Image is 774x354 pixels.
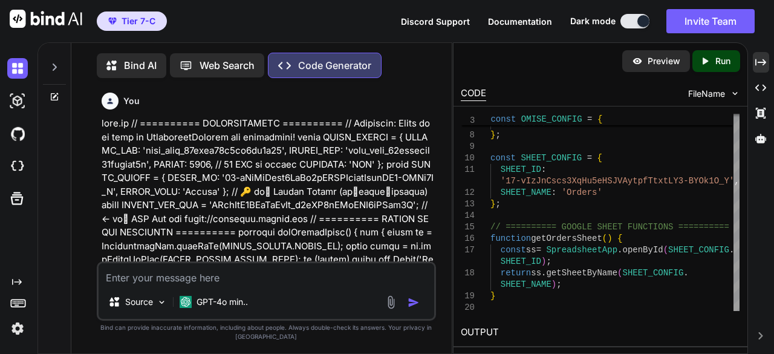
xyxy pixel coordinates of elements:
span: ; [496,199,501,209]
img: chevron down [730,88,740,99]
span: Tier 7-C [122,15,155,27]
div: 13 [461,198,475,210]
div: 16 [461,233,475,244]
div: 8 [461,129,475,141]
p: Run [715,55,730,67]
span: ; [557,280,562,289]
span: ss [526,245,536,255]
img: darkChat [7,58,28,79]
div: 9 [461,141,475,152]
p: Code Generator [298,58,371,73]
span: { [597,114,602,124]
button: Discord Support [401,15,470,28]
span: SHEET_ID [501,257,541,266]
span: SHEET_NAME [501,280,551,289]
span: : [541,119,546,128]
span: : [551,188,556,197]
img: icon [408,297,420,309]
span: = [587,114,592,124]
span: = [536,245,541,255]
p: Source [125,296,153,308]
span: getSheetByName [547,268,618,278]
span: getOrdersSheet [532,234,603,243]
span: 3 [461,115,475,126]
img: darkAi-studio [7,91,28,111]
span: : [541,165,546,174]
span: SHEET_ID [501,165,541,174]
span: SHEET_NAME [501,188,551,197]
span: '17-vIzJnCscs3XqHu5eHSJVAytpfTtxtLY3-BYOk1O_Y' [501,176,734,186]
span: . [541,268,546,278]
div: 17 [461,244,475,256]
div: 15 [461,221,475,233]
p: Bind can provide inaccurate information, including about people. Always double-check its answers.... [97,323,437,341]
img: Bind AI [10,10,82,28]
span: openById [623,245,663,255]
p: Web Search [200,58,255,73]
span: ) [608,234,613,243]
span: 'THB' [551,119,577,128]
span: ) [551,280,556,289]
span: SHEET_CONFIG [521,153,582,163]
img: premium [108,18,117,25]
img: settings [7,318,28,339]
div: 19 [461,290,475,302]
span: CURRENCY [501,119,541,128]
span: const [490,114,516,124]
img: preview [632,56,643,67]
span: function [490,234,531,243]
div: CODE [461,87,486,101]
span: { [597,153,602,163]
span: FileName [688,88,725,100]
span: . [684,268,689,278]
div: 14 [461,210,475,221]
div: 20 [461,302,475,313]
span: ss [532,268,542,278]
span: Dark mode [570,15,616,27]
div: 12 [461,187,475,198]
h2: OUTPUT [454,318,747,347]
span: ( [663,245,668,255]
div: 10 [461,152,475,164]
span: ; [496,130,501,140]
p: Bind AI [124,58,157,73]
span: SHEET_CONFIG [623,268,684,278]
span: ( [602,234,607,243]
span: Discord Support [401,16,470,27]
span: ) [541,257,546,266]
button: premiumTier 7-C [97,11,167,31]
span: { [617,234,622,243]
span: ( [617,268,622,278]
h6: You [123,95,140,107]
span: } [490,130,495,140]
div: 11 [461,164,475,175]
span: } [490,291,495,301]
button: Invite Team [666,9,755,33]
span: } [490,199,495,209]
span: // ========== GOOGLE SHEET FUNCTIONS ========== [490,222,729,232]
button: Documentation [488,15,552,28]
span: OMISE_CONFIG [521,114,582,124]
div: 18 [461,267,475,279]
img: Pick Models [157,297,167,307]
span: const [490,153,516,163]
span: 'Orders' [562,188,602,197]
img: githubDark [7,123,28,144]
span: ; [547,257,551,266]
img: GPT-4o mini [180,296,192,308]
img: cloudideIcon [7,156,28,177]
span: SpreadsheetApp [547,245,618,255]
span: = [587,153,592,163]
span: . [729,245,734,255]
span: const [501,245,526,255]
span: SHEET_CONFIG [669,245,730,255]
p: GPT-4o min.. [197,296,248,308]
p: Preview [648,55,680,67]
span: . [617,245,622,255]
img: attachment [384,295,398,309]
div: 7 [461,118,475,129]
span: return [501,268,531,278]
span: Documentation [488,16,552,27]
